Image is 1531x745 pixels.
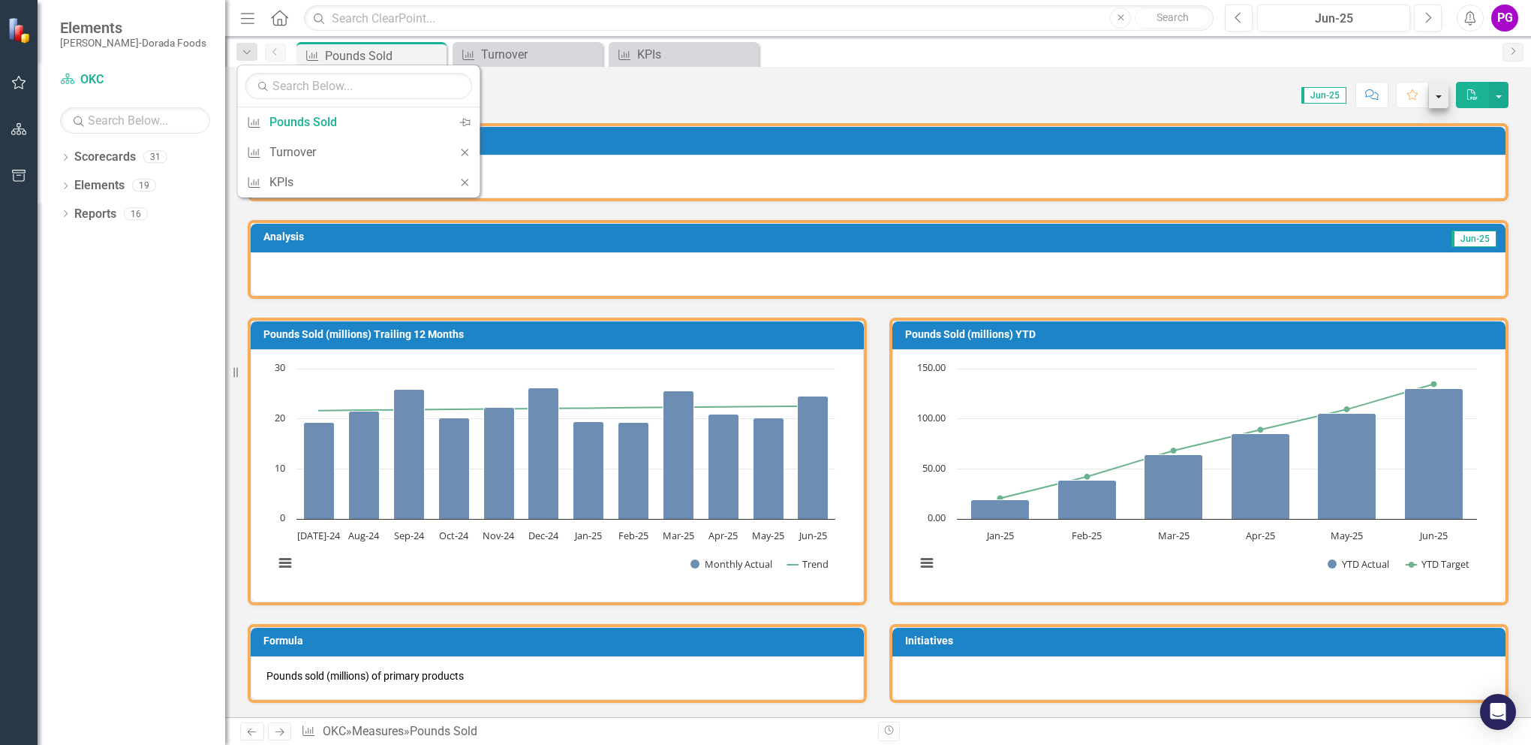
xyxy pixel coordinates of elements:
[60,37,206,49] small: [PERSON_NAME]-Dorada Foods
[266,670,464,682] span: Pounds sold (millions) of primary products
[618,423,649,520] path: Feb-25, 19.2245. Monthly Actual.
[752,529,784,542] text: May-25
[1157,11,1189,23] span: Search
[1405,389,1463,520] path: Jun-25, 129.8827. YTD Actual.
[1480,694,1516,730] div: Open Intercom Messenger
[304,423,335,520] path: Jul-24, 19.2237. Monthly Actual.
[1301,87,1346,104] span: Jun-25
[304,5,1214,32] input: Search ClearPoint...
[280,511,285,524] text: 0
[753,418,784,520] path: May-25, 20.2288. Monthly Actual.
[690,557,772,571] button: Show Monthly Actual
[439,529,469,542] text: Oct-24
[787,557,829,571] button: Show Trend
[928,511,946,524] text: 0.00
[1058,481,1117,520] path: Feb-25, 38.6306. YTD Actual.
[410,724,477,738] div: Pounds Sold
[1246,529,1275,542] text: Apr-25
[1171,448,1177,454] path: Mar-25, 68.294871. YTD Target.
[1331,529,1363,542] text: May-25
[637,45,755,64] div: KPIs
[985,529,1014,542] text: Jan-25
[275,461,285,475] text: 10
[1135,8,1210,29] button: Search
[263,635,856,647] h3: Formula
[1232,434,1290,520] path: Apr-25, 85.1476. YTD Actual.
[481,45,599,64] div: Turnover
[275,360,285,374] text: 30
[917,411,946,424] text: 100.00
[1344,406,1350,412] path: May-25, 109.434817. YTD Target.
[352,724,404,738] a: Measures
[612,45,755,64] a: KPIs
[349,412,380,520] path: Aug-24, 21.494. Monthly Actual.
[1084,474,1090,480] path: Feb-25, 42.234934. YTD Target.
[263,329,856,340] h3: Pounds Sold (millions) Trailing 12 Months
[798,397,829,520] path: Jun-25, 24.5063. Monthly Actual.
[74,206,116,223] a: Reports
[997,496,1003,502] path: Jan-25, 20.693067. YTD Target.
[1418,529,1448,542] text: Jun-25
[484,408,515,520] path: Nov-24, 22.3241. Monthly Actual.
[394,390,425,520] path: Sep-24, 25.8405. Monthly Actual.
[266,361,843,587] svg: Interactive chart
[269,173,442,192] div: KPIs
[269,143,442,161] div: Turnover
[1158,529,1190,542] text: Mar-25
[798,529,827,542] text: Jun-25
[1451,231,1496,247] span: Jun-25
[143,151,167,164] div: 31
[439,418,470,520] path: Oct-24, 20.1957. Monthly Actual.
[132,179,156,192] div: 19
[663,391,694,520] path: Mar-25, 25.6231. Monthly Actual.
[618,529,648,542] text: Feb-25
[905,635,1498,647] h3: Initiatives
[60,107,210,134] input: Search Below...
[124,207,148,220] div: 16
[301,723,867,740] div: » »
[275,553,296,574] button: View chart menu, Chart
[60,71,210,89] a: OKC
[1072,529,1102,542] text: Feb-25
[74,149,136,166] a: Scorecards
[916,553,937,574] button: View chart menu, Chart
[323,724,346,738] a: OKC
[1406,557,1470,571] button: Show YTD Target
[708,529,738,542] text: Apr-25
[1257,5,1410,32] button: Jun-25
[6,16,35,44] img: ClearPoint Strategy
[263,134,1498,146] h3: Description
[74,177,125,195] a: Elements
[971,389,1463,520] g: YTD Actual, series 1 of 2. Bar series with 6 bars.
[483,529,515,542] text: Nov-24
[275,411,285,424] text: 20
[905,329,1498,340] h3: Pounds Sold (millions) YTD
[245,73,472,99] input: Search Below...
[1431,382,1437,388] path: Jun-25, 134.659791. YTD Target.
[266,167,1490,182] p: Pounds sold (millions) of primary products
[1262,10,1405,28] div: Jun-25
[237,168,450,196] a: KPIs
[908,361,1490,587] div: Chart. Highcharts interactive chart.
[971,500,1030,520] path: Jan-25, 19.4061. YTD Actual.
[1258,427,1264,433] path: Apr-25, 89.109538. YTD Target.
[325,47,443,65] div: Pounds Sold
[528,388,559,520] path: Dec-24, 26.2462. Monthly Actual.
[1491,5,1518,32] button: PG
[297,529,341,542] text: [DATE]-24
[573,529,602,542] text: Jan-25
[708,415,739,520] path: Apr-25, 20.8939. Monthly Actual.
[1328,557,1390,571] button: Show YTD Actual
[266,361,848,587] div: Chart. Highcharts interactive chart.
[1318,414,1376,520] path: May-25, 105.3764. YTD Actual.
[456,45,599,64] a: Turnover
[394,529,425,542] text: Sep-24
[237,138,450,166] a: Turnover
[663,529,694,542] text: Mar-25
[917,360,946,374] text: 150.00
[573,422,604,520] path: Jan-25, 19.4061. Monthly Actual.
[1144,455,1203,520] path: Mar-25, 64.2537. YTD Actual.
[908,361,1484,587] svg: Interactive chart
[60,19,206,37] span: Elements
